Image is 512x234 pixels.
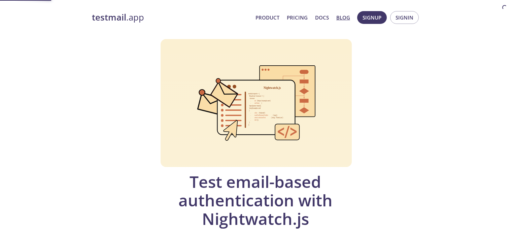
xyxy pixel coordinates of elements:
[396,13,413,22] span: Signin
[287,13,308,22] a: Pricing
[363,13,381,22] span: Signup
[315,13,329,22] a: Docs
[357,11,387,24] button: Signup
[390,11,419,24] button: Signin
[92,11,126,23] strong: testmail
[336,13,350,22] a: Blog
[140,172,371,228] span: Test email-based authentication with Nightwatch.js
[92,12,250,23] a: testmail.app
[255,13,279,22] a: Product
